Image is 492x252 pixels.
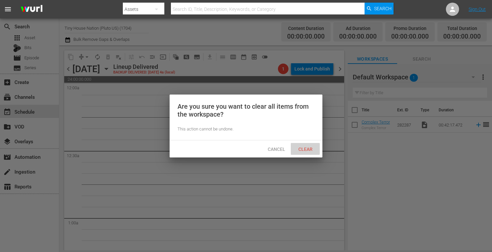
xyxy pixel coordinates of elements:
[469,7,486,12] a: Sign Out
[293,147,318,152] span: Clear
[291,143,320,155] button: Clear
[374,3,392,14] span: Search
[178,126,314,132] div: This action cannot be undone.
[4,5,12,13] span: menu
[262,147,290,152] span: Cancel
[178,102,314,118] div: Are you sure you want to clear all items from the workspace?
[365,3,394,14] button: Search
[262,143,291,155] button: Cancel
[16,2,47,17] img: ans4CAIJ8jUAAAAAAAAAAAAAAAAAAAAAAAAgQb4GAAAAAAAAAAAAAAAAAAAAAAAAJMjXAAAAAAAAAAAAAAAAAAAAAAAAgAT5G...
